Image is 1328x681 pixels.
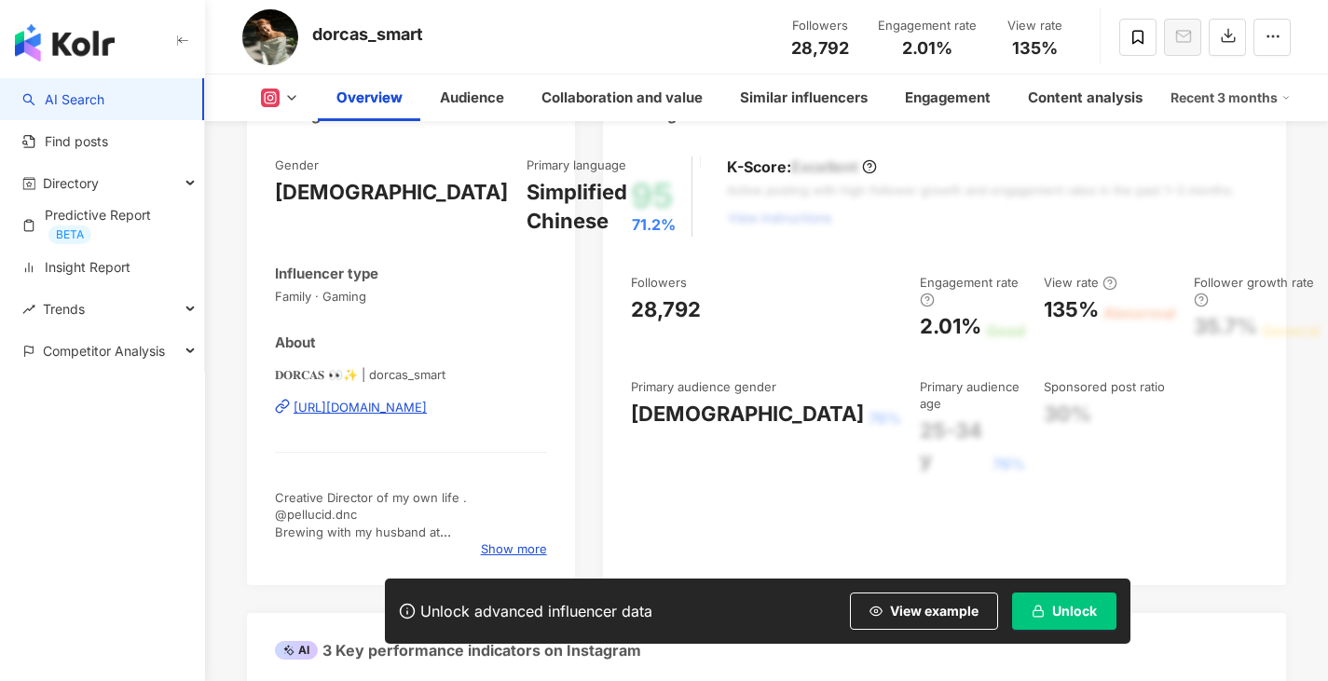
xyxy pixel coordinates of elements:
a: searchAI Search [22,90,104,109]
div: Engagement rate [878,17,977,35]
span: Show more [481,540,547,557]
button: View example [850,592,998,630]
span: Creative Director of my own life . @pellucid.dnc Brewing with my husband at @thehusbandscoffee_ [275,490,467,556]
div: [DEMOGRAPHIC_DATA] [275,178,508,207]
div: Content analysis [1028,87,1143,109]
span: Unlock [1052,604,1097,619]
div: Influencer type [275,264,378,283]
div: Collaboration and value [541,87,703,109]
div: Primary language [527,157,626,173]
div: [URL][DOMAIN_NAME] [294,399,427,415]
span: 2.01% [902,39,952,58]
img: logo [15,24,115,61]
div: 28,792 [631,295,701,324]
span: rise [22,303,35,316]
div: Simplified Chinese [527,178,627,236]
div: Gender [275,157,319,173]
div: Engagement [905,87,991,109]
div: Followers [631,274,687,291]
img: KOL Avatar [242,9,298,65]
div: 135% [1044,295,1099,324]
div: 2.01% [920,312,981,341]
span: Directory [43,162,99,204]
span: 71.2% [632,214,676,235]
div: Primary audience age [920,378,1025,412]
div: Recent 3 months [1171,83,1291,113]
div: [DEMOGRAPHIC_DATA] [631,400,864,429]
span: 135% [1012,39,1058,58]
div: View rate [1044,274,1117,291]
span: 28,792 [791,38,849,58]
a: Predictive ReportBETA [22,206,189,244]
span: Family · Gaming [275,288,547,305]
a: Find posts [22,132,108,151]
div: Followers [785,17,856,35]
span: 𝐃𝐎𝐑𝐂𝐀𝐒 👀✨ | dorcas_smart [275,366,547,383]
a: [URL][DOMAIN_NAME] [275,399,547,415]
div: dorcas_smart [312,22,423,46]
div: About [275,333,316,352]
div: Audience [440,87,504,109]
div: Follower growth rate [1194,274,1320,308]
span: Competitor Analysis [43,330,165,372]
div: AI [275,641,318,660]
div: K-Score : [727,157,877,177]
span: View example [890,604,979,619]
div: Primary audience gender [631,378,776,395]
div: Similar influencers [740,87,868,109]
div: Engagement rate [920,274,1025,308]
div: Overview [336,87,403,109]
button: Unlock [1012,592,1116,630]
div: Sponsored post ratio [1044,378,1165,395]
div: 3 Key performance indicators on Instagram [275,640,641,661]
div: Unlock advanced influencer data [420,602,652,620]
span: Trends [43,288,85,330]
a: Insight Report [22,258,130,277]
div: View rate [999,17,1070,35]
